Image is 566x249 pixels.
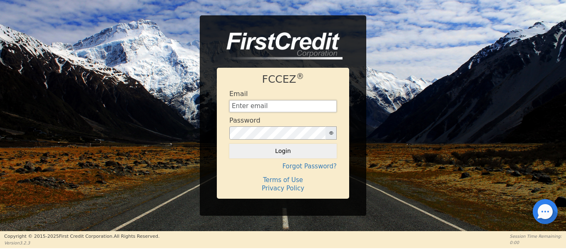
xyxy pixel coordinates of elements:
h4: Forgot Password? [229,163,337,170]
img: logo-CMu_cnol.png [217,32,343,60]
p: 0:00 [510,239,562,246]
h4: Privacy Policy [229,185,337,192]
sup: ® [296,72,304,81]
h1: FCCEZ [229,73,337,86]
input: password [229,126,326,140]
h4: Terms of Use [229,176,337,184]
h4: Password [229,116,261,124]
h4: Email [229,90,248,98]
input: Enter email [229,100,337,113]
p: Copyright © 2015- 2025 First Credit Corporation. [4,233,159,240]
p: Session Time Remaining: [510,233,562,239]
span: All Rights Reserved. [114,234,159,239]
button: Login [229,144,337,158]
p: Version 3.2.3 [4,240,159,246]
